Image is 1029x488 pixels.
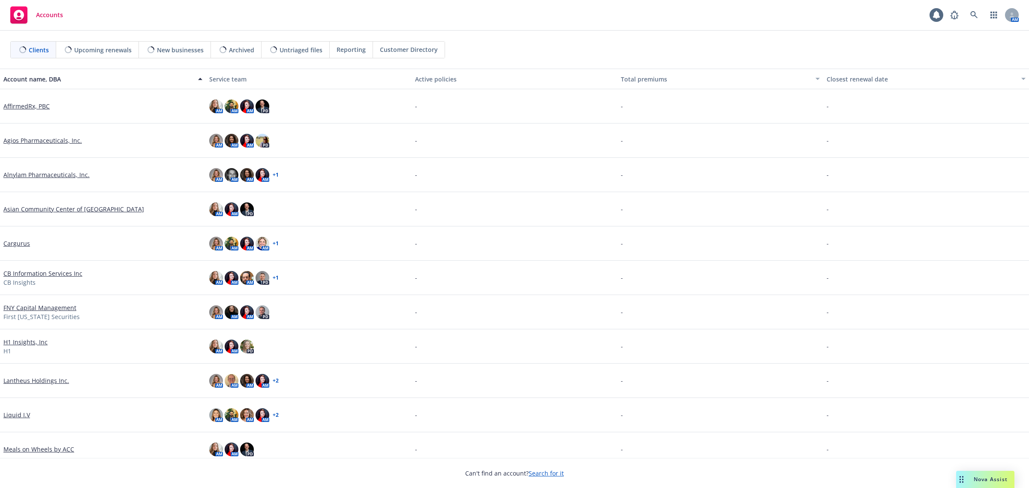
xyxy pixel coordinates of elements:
a: Lantheus Holdings Inc. [3,376,69,385]
span: - [415,342,417,351]
span: - [827,239,829,248]
img: photo [225,237,238,250]
img: photo [256,168,269,182]
span: - [621,445,623,454]
a: + 1 [273,172,279,178]
img: photo [256,408,269,422]
a: Liquid I.V [3,410,30,419]
span: - [827,170,829,179]
a: Accounts [7,3,66,27]
span: - [621,273,623,282]
img: photo [256,374,269,388]
div: Drag to move [956,471,967,488]
span: - [621,307,623,316]
img: photo [240,202,254,216]
img: photo [240,305,254,319]
span: - [827,102,829,111]
a: Switch app [985,6,1002,24]
img: photo [240,443,254,456]
img: photo [209,374,223,388]
img: photo [240,408,254,422]
span: - [415,376,417,385]
span: Can't find an account? [465,469,564,478]
span: H1 [3,346,11,355]
a: + 2 [273,413,279,418]
span: - [621,342,623,351]
img: photo [225,271,238,285]
span: - [827,273,829,282]
span: - [415,307,417,316]
a: + 2 [273,378,279,383]
img: photo [209,202,223,216]
span: - [415,102,417,111]
span: - [415,239,417,248]
a: + 1 [273,241,279,246]
span: - [415,410,417,419]
span: - [827,445,829,454]
span: Clients [29,45,49,54]
img: photo [209,237,223,250]
a: Alnylam Pharmaceuticals, Inc. [3,170,90,179]
span: - [827,342,829,351]
img: photo [209,99,223,113]
a: Report a Bug [946,6,963,24]
a: H1 Insights, Inc [3,337,48,346]
a: + 1 [273,275,279,280]
img: photo [209,443,223,456]
img: photo [240,99,254,113]
img: photo [225,340,238,353]
img: photo [209,408,223,422]
span: First [US_STATE] Securities [3,312,80,321]
span: - [415,170,417,179]
span: - [621,376,623,385]
span: Untriaged files [280,45,322,54]
img: photo [256,237,269,250]
span: - [827,205,829,214]
span: Accounts [36,12,63,18]
img: photo [240,340,254,353]
a: Search for it [529,469,564,477]
span: - [415,136,417,145]
img: photo [209,134,223,148]
img: photo [256,305,269,319]
button: Total premiums [617,69,823,89]
span: - [621,136,623,145]
span: - [827,307,829,316]
a: AffirmedRx, PBC [3,102,50,111]
img: photo [225,443,238,456]
button: Closest renewal date [823,69,1029,89]
img: photo [209,305,223,319]
img: photo [209,340,223,353]
a: Agios Pharmaceuticals, Inc. [3,136,82,145]
button: Service team [206,69,412,89]
img: photo [209,271,223,285]
a: Asian Community Center of [GEOGRAPHIC_DATA] [3,205,144,214]
span: - [621,410,623,419]
span: - [827,136,829,145]
img: photo [225,305,238,319]
div: Service team [209,75,408,84]
span: CB Insights [3,278,36,287]
img: photo [240,374,254,388]
img: photo [256,134,269,148]
span: - [827,410,829,419]
span: - [621,239,623,248]
img: photo [240,168,254,182]
button: Nova Assist [956,471,1014,488]
span: - [415,445,417,454]
img: photo [256,99,269,113]
a: Search [966,6,983,24]
a: FNY Capital Management [3,303,76,312]
a: Cargurus [3,239,30,248]
span: Nova Assist [974,476,1008,483]
div: Total premiums [621,75,810,84]
span: Upcoming renewals [74,45,132,54]
span: - [415,205,417,214]
img: photo [225,168,238,182]
img: photo [240,237,254,250]
img: photo [209,168,223,182]
span: - [621,102,623,111]
div: Closest renewal date [827,75,1016,84]
img: photo [225,374,238,388]
img: photo [225,408,238,422]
